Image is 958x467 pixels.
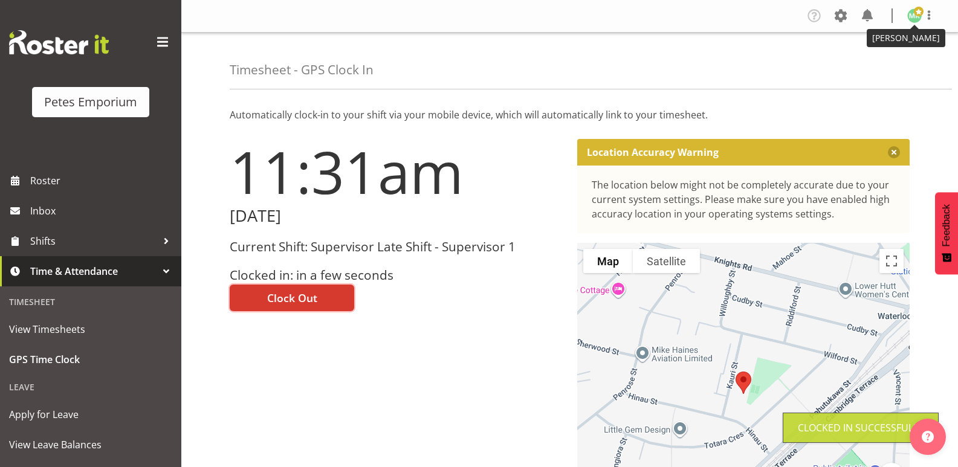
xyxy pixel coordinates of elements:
[30,202,175,220] span: Inbox
[798,420,924,435] div: Clocked in Successfully
[230,207,563,225] h2: [DATE]
[941,204,952,246] span: Feedback
[922,431,934,443] img: help-xxl-2.png
[3,314,178,344] a: View Timesheets
[907,8,922,23] img: melanie-richardson713.jpg
[9,350,172,369] span: GPS Time Clock
[267,290,317,306] span: Clock Out
[592,178,896,221] div: The location below might not be completely accurate due to your current system settings. Please m...
[230,285,354,311] button: Clock Out
[9,30,109,54] img: Rosterit website logo
[3,375,178,399] div: Leave
[230,139,563,204] h1: 11:31am
[30,232,157,250] span: Shifts
[9,436,172,454] span: View Leave Balances
[3,289,178,314] div: Timesheet
[9,405,172,424] span: Apply for Leave
[888,146,900,158] button: Close message
[44,93,137,111] div: Petes Emporium
[230,268,563,282] h3: Clocked in: in a few seconds
[583,249,633,273] button: Show street map
[3,344,178,375] a: GPS Time Clock
[935,192,958,274] button: Feedback - Show survey
[230,240,563,254] h3: Current Shift: Supervisor Late Shift - Supervisor 1
[3,399,178,430] a: Apply for Leave
[633,249,700,273] button: Show satellite imagery
[3,430,178,460] a: View Leave Balances
[30,262,157,280] span: Time & Attendance
[879,249,904,273] button: Toggle fullscreen view
[230,108,910,122] p: Automatically clock-in to your shift via your mobile device, which will automatically link to you...
[30,172,175,190] span: Roster
[230,63,374,77] h4: Timesheet - GPS Clock In
[587,146,719,158] p: Location Accuracy Warning
[9,320,172,338] span: View Timesheets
